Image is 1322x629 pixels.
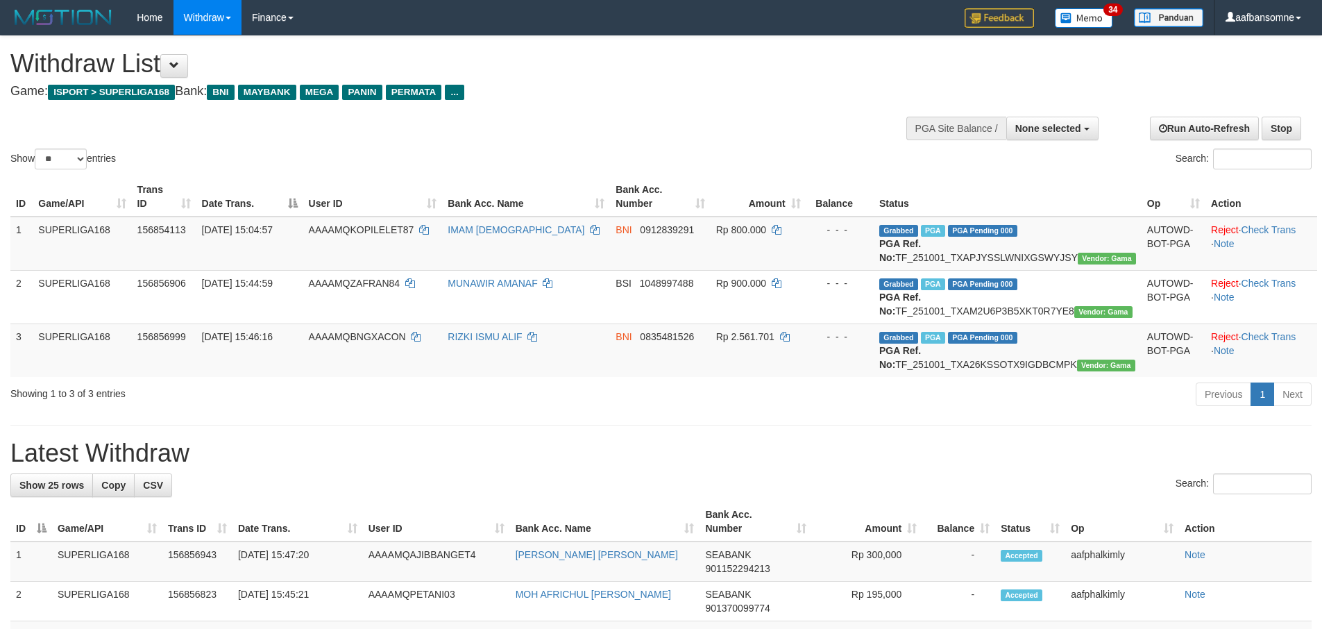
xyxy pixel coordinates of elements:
td: · · [1205,217,1317,271]
a: Reject [1211,278,1239,289]
td: SUPERLIGA168 [33,324,131,377]
td: [DATE] 15:47:20 [232,542,363,582]
th: Date Trans.: activate to sort column ascending [232,502,363,542]
span: Marked by aafchhiseyha [921,225,945,237]
a: MUNAWIR AMANAF [448,278,537,289]
a: [PERSON_NAME] [PERSON_NAME] [516,549,678,560]
span: 34 [1103,3,1122,16]
span: Vendor URL: https://trx31.1velocity.biz [1077,360,1135,371]
th: Op: activate to sort column ascending [1142,177,1205,217]
b: PGA Ref. No: [879,292,921,317]
td: SUPERLIGA168 [33,270,131,324]
th: Trans ID: activate to sort column ascending [162,502,232,542]
div: Showing 1 to 3 of 3 entries [10,381,541,401]
img: MOTION_logo.png [10,7,116,28]
span: [DATE] 15:04:57 [202,224,273,235]
span: ... [445,85,464,100]
span: Vendor URL: https://trx31.1velocity.biz [1078,253,1136,265]
span: Accepted [1001,589,1042,601]
td: TF_251001_TXA26KSSOTX9IGDBCMPK [874,324,1142,377]
a: Note [1214,292,1235,303]
span: PGA Pending [948,225,1017,237]
td: 1 [10,542,52,582]
h1: Withdraw List [10,50,867,78]
span: Rp 900.000 [716,278,766,289]
th: Amount: activate to sort column ascending [711,177,806,217]
span: Accepted [1001,550,1042,562]
td: aafphalkimly [1065,582,1179,621]
a: MOH AFRICHUL [PERSON_NAME] [516,589,671,600]
label: Search: [1176,149,1312,169]
td: TF_251001_TXAPJYSSLWNIXGSWYJSY [874,217,1142,271]
td: SUPERLIGA168 [52,542,162,582]
a: Copy [92,473,135,497]
td: - [922,582,995,621]
td: AUTOWD-BOT-PGA [1142,270,1205,324]
a: Note [1214,238,1235,249]
a: Run Auto-Refresh [1150,117,1259,140]
td: AAAAMQPETANI03 [363,582,510,621]
span: BNI [616,331,632,342]
span: PGA Pending [948,278,1017,290]
span: None selected [1015,123,1081,134]
td: [DATE] 15:45:21 [232,582,363,621]
td: · · [1205,324,1317,377]
div: - - - [812,223,868,237]
span: Copy 901152294213 to clipboard [705,563,770,574]
th: Status: activate to sort column ascending [995,502,1065,542]
th: ID [10,177,33,217]
th: Date Trans.: activate to sort column descending [196,177,303,217]
span: Marked by aafsoycanthlai [921,278,945,290]
span: 156854113 [137,224,186,235]
a: Stop [1262,117,1301,140]
span: BSI [616,278,632,289]
td: AUTOWD-BOT-PGA [1142,324,1205,377]
span: Copy 0912839291 to clipboard [640,224,694,235]
img: panduan.png [1134,8,1203,27]
span: Copy 0835481526 to clipboard [640,331,694,342]
span: Marked by aafsoycanthlai [921,332,945,344]
th: Action [1205,177,1317,217]
a: 1 [1251,383,1274,406]
th: Game/API: activate to sort column ascending [33,177,131,217]
span: Grabbed [879,225,918,237]
a: IMAM [DEMOGRAPHIC_DATA] [448,224,584,235]
span: [DATE] 15:44:59 [202,278,273,289]
td: AUTOWD-BOT-PGA [1142,217,1205,271]
span: ISPORT > SUPERLIGA168 [48,85,175,100]
td: 1 [10,217,33,271]
td: 2 [10,582,52,621]
td: 2 [10,270,33,324]
span: Copy 1048997488 to clipboard [640,278,694,289]
span: Rp 2.561.701 [716,331,774,342]
h4: Game: Bank: [10,85,867,99]
th: Op: activate to sort column ascending [1065,502,1179,542]
input: Search: [1213,149,1312,169]
span: PGA Pending [948,332,1017,344]
img: Button%20Memo.svg [1055,8,1113,28]
span: 156856906 [137,278,186,289]
a: Reject [1211,331,1239,342]
th: Action [1179,502,1312,542]
th: Bank Acc. Name: activate to sort column ascending [442,177,610,217]
td: · · [1205,270,1317,324]
td: 156856823 [162,582,232,621]
th: Bank Acc. Number: activate to sort column ascending [700,502,812,542]
select: Showentries [35,149,87,169]
span: SEABANK [705,549,751,560]
div: - - - [812,276,868,290]
span: SEABANK [705,589,751,600]
span: Grabbed [879,278,918,290]
th: ID: activate to sort column descending [10,502,52,542]
a: CSV [134,473,172,497]
div: PGA Site Balance / [906,117,1006,140]
td: 156856943 [162,542,232,582]
th: Bank Acc. Name: activate to sort column ascending [510,502,700,542]
span: Show 25 rows [19,480,84,491]
span: Copy [101,480,126,491]
img: Feedback.jpg [965,8,1034,28]
span: BNI [207,85,234,100]
span: BNI [616,224,632,235]
th: Bank Acc. Number: activate to sort column ascending [610,177,710,217]
span: Vendor URL: https://trx31.1velocity.biz [1074,306,1133,318]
